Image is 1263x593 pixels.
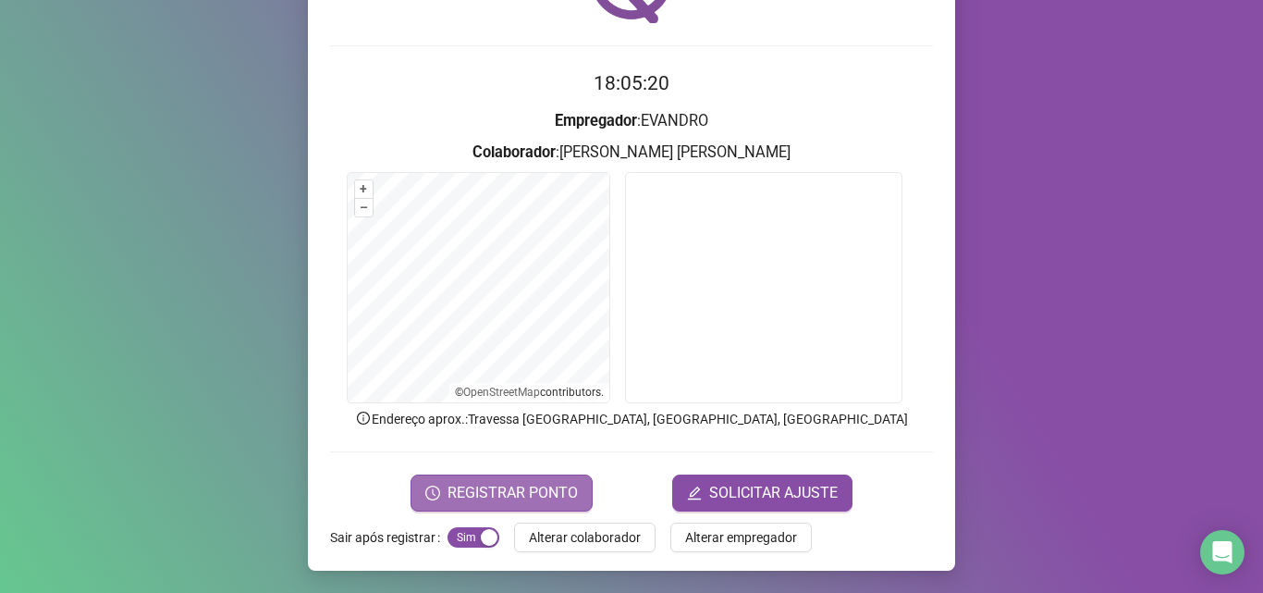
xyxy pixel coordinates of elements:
[670,523,812,552] button: Alterar empregador
[448,482,578,504] span: REGISTRAR PONTO
[594,72,669,94] time: 18:05:20
[555,112,637,130] strong: Empregador
[529,527,641,548] span: Alterar colaborador
[472,143,556,161] strong: Colaborador
[330,409,933,429] p: Endereço aprox. : Travessa [GEOGRAPHIC_DATA], [GEOGRAPHIC_DATA], [GEOGRAPHIC_DATA]
[672,475,852,512] button: editSOLICITAR AJUSTE
[425,486,440,500] span: clock-circle
[355,199,373,216] button: –
[330,523,448,552] label: Sair após registrar
[330,109,933,133] h3: : EVANDRO
[687,486,702,500] span: edit
[330,141,933,165] h3: : [PERSON_NAME] [PERSON_NAME]
[455,386,604,399] li: © contributors.
[514,523,656,552] button: Alterar colaborador
[709,482,838,504] span: SOLICITAR AJUSTE
[355,180,373,198] button: +
[685,527,797,548] span: Alterar empregador
[1200,530,1245,574] div: Open Intercom Messenger
[411,475,593,512] button: REGISTRAR PONTO
[355,410,372,426] span: info-circle
[463,386,540,399] a: OpenStreetMap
